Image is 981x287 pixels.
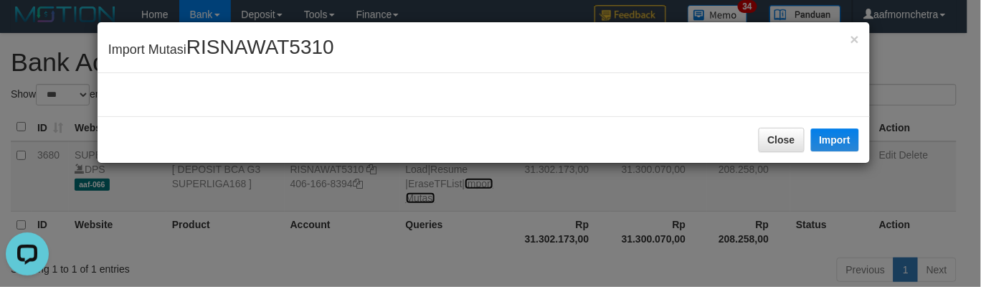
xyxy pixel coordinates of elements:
[850,32,859,47] button: Close
[6,6,49,49] button: Open LiveChat chat widget
[850,31,859,47] span: ×
[108,42,334,57] span: Import Mutasi
[186,36,334,58] span: RISNAWAT5310
[759,128,805,152] button: Close
[811,128,860,151] button: Import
